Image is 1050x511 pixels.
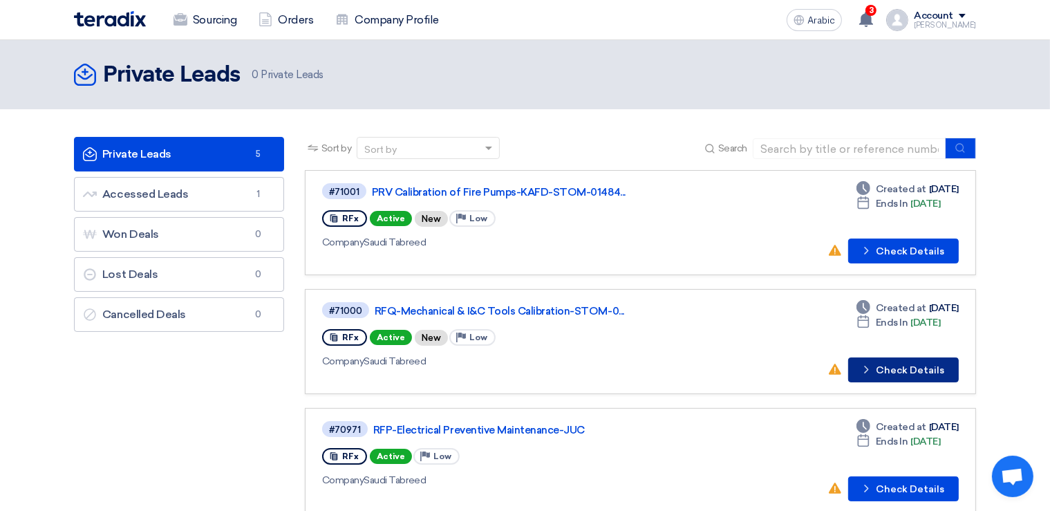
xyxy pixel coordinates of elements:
div: Saudi Tabreed [322,235,720,250]
span: Created at [876,420,926,434]
span: Ends In [876,315,908,330]
span: Low [469,333,487,342]
a: Won Deals0 [74,217,284,252]
div: #71000 [329,306,362,315]
a: RFP-Electrical Preventive Maintenance-JUC [373,424,719,436]
span: Low [433,452,451,461]
span: RFx [342,452,359,461]
div: New [415,211,448,227]
div: #71001 [329,187,359,196]
button: Check Details [848,357,959,382]
span: 1 [250,187,267,201]
a: Sourcing [162,5,247,35]
span: Created at [876,301,926,315]
div: [DATE] [856,182,959,196]
div: [DATE] [856,434,941,449]
div: [PERSON_NAME] [914,21,976,29]
div: [DATE] [856,420,959,434]
span: 5 [250,147,267,161]
div: Saudi Tabreed [322,354,723,369]
a: PRV Calibration of Fire Pumps-KAFD-STOM-01484... [372,186,718,198]
div: Account [914,10,953,22]
a: Orders [247,5,324,35]
a: Private Leads5 [74,137,284,171]
span: 3 [865,5,876,16]
span: 0 [252,68,259,81]
button: Arabic [787,9,842,31]
span: 0 [250,268,267,281]
div: #70971 [329,425,361,434]
a: RFQ-Mechanical & I&C Tools Calibration-STOM-0... [375,305,720,317]
span: Arabic [807,16,835,26]
a: Company Profile [324,5,450,35]
span: Sort by [321,141,352,156]
a: Accessed Leads1 [74,177,284,212]
button: Check Details [848,239,959,263]
span: Ends In [876,196,908,211]
div: Saudi Tabreed [322,473,722,487]
span: Active [370,330,412,345]
div: [DATE] [856,315,941,330]
a: Cancelled Deals0 [74,297,284,332]
a: Open chat [992,456,1033,497]
div: [DATE] [856,196,941,211]
img: Teradix logo [74,11,146,27]
h2: Private Leads [103,62,241,89]
span: Company [322,355,364,367]
input: Search by title or reference number [753,138,946,159]
span: Low [469,214,487,223]
span: RFx [342,333,359,342]
span: RFx [342,214,359,223]
span: Company [322,236,364,248]
span: Private Leads [252,67,324,83]
img: profile_test.png [886,9,908,31]
span: Active [370,449,412,464]
div: New [415,330,448,346]
div: Sort by [364,142,397,157]
span: Company [322,474,364,486]
span: Active [370,211,412,226]
button: Check Details [848,476,959,501]
span: 0 [250,227,267,241]
span: Created at [876,182,926,196]
span: 0 [250,308,267,322]
span: Ends In [876,434,908,449]
a: Lost Deals0 [74,257,284,292]
span: Search [718,141,747,156]
div: [DATE] [856,301,959,315]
